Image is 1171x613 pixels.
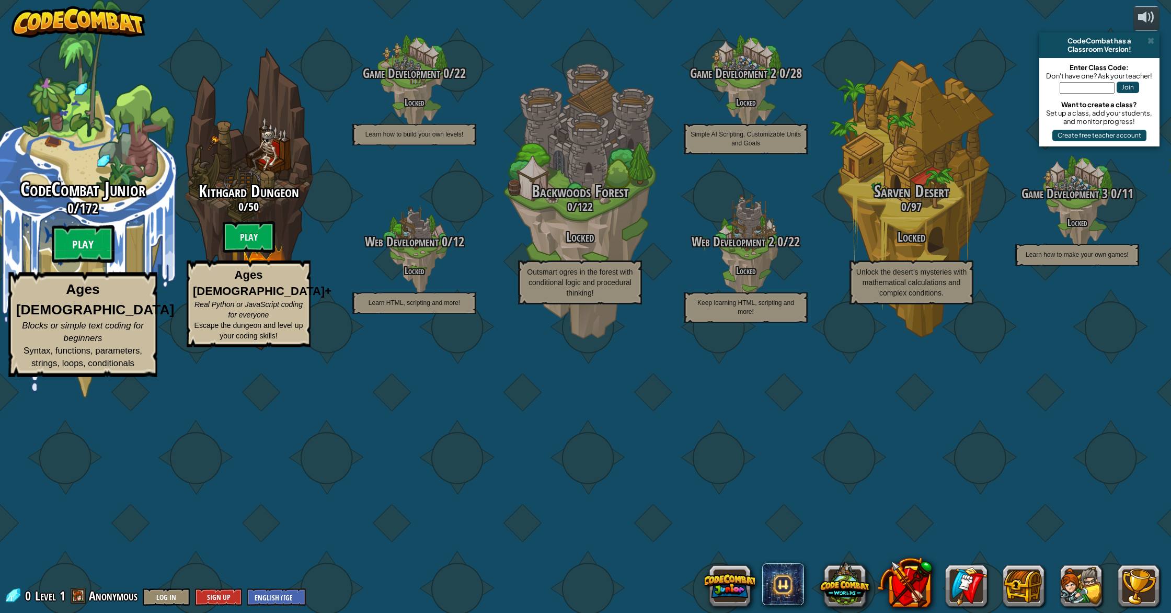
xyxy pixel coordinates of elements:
span: 0 [67,199,74,218]
span: 0 [567,199,572,214]
h3: / [497,200,663,213]
span: 0 [25,587,34,604]
span: 22 [454,64,466,82]
span: Unlock the desert’s mysteries with mathematical calculations and complex conditions. [856,268,967,297]
img: CodeCombat - Learn how to code by playing a game [12,6,145,38]
btn: Play [52,225,114,263]
h4: Locked [663,97,829,107]
span: Blocks or simple text coding for beginners [22,321,144,343]
div: Complete previous world to unlock [166,33,331,365]
span: 97 [911,199,922,214]
h4: Locked [331,97,497,107]
span: Keep learning HTML, scripting and more! [697,299,794,315]
h3: / [994,187,1160,201]
button: Create free teacher account [1052,130,1146,141]
span: CodeCombat Junior [20,176,145,203]
span: Web Development 2 [692,233,774,251]
h3: / [331,66,497,81]
span: Anonymous [89,587,137,604]
span: Syntax, functions, parameters, strings, loops, conditionals [24,346,142,368]
h3: Locked [829,230,994,244]
span: Backwoods Forest [532,180,629,202]
span: 0 [901,199,906,214]
span: Level [35,587,56,605]
h3: / [663,66,829,81]
strong: Ages [DEMOGRAPHIC_DATA]+ [193,268,331,298]
span: 11 [1122,185,1133,202]
span: Game Development [363,64,440,82]
div: CodeCombat has a [1043,37,1155,45]
span: 122 [577,199,593,214]
span: Game Development 3 [1021,185,1108,202]
h3: / [663,235,829,249]
span: 0 [440,64,449,82]
span: Real Python or JavaScript coding for everyone [194,300,303,319]
span: Game Development 2 [690,64,776,82]
h4: Locked [994,218,1160,228]
span: 0 [776,64,785,82]
button: Sign Up [195,588,242,606]
div: Don't have one? Ask your teacher! [1044,72,1154,80]
h3: / [331,235,497,249]
span: 0 [774,233,783,251]
div: Want to create a class? [1044,100,1154,109]
span: 172 [79,199,98,218]
span: Web Development [365,233,439,251]
span: 12 [453,233,464,251]
btn: Play [223,221,275,253]
div: Set up a class, add your students, and monitor progress! [1044,109,1154,126]
span: Simple AI Scripting, Customizable Units and Goals [691,131,801,147]
span: 28 [790,64,802,82]
span: Kithgard Dungeon [199,180,299,202]
h4: Locked [663,266,829,276]
button: Adjust volume [1133,6,1159,31]
span: 1 [60,587,65,604]
button: Log In [143,588,190,606]
span: Learn HTML, scripting and more! [369,299,460,306]
span: 0 [238,199,244,214]
span: Sarven Desert [874,180,949,202]
h3: / [166,200,331,213]
span: 0 [1108,185,1117,202]
span: Escape the dungeon and level up your coding skills! [194,321,303,340]
span: 22 [788,233,800,251]
span: Learn how to make your own games! [1026,251,1129,258]
strong: Ages [DEMOGRAPHIC_DATA] [16,282,175,317]
h4: Locked [331,266,497,276]
span: Outsmart ogres in the forest with conditional logic and procedural thinking! [527,268,633,297]
span: 50 [248,199,259,214]
span: 0 [439,233,447,251]
h3: Locked [497,230,663,244]
span: Learn how to build your own levels! [365,131,463,138]
div: Classroom Version! [1043,45,1155,53]
h3: / [829,200,994,213]
div: Enter Class Code: [1044,63,1154,72]
button: Join [1117,82,1139,93]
